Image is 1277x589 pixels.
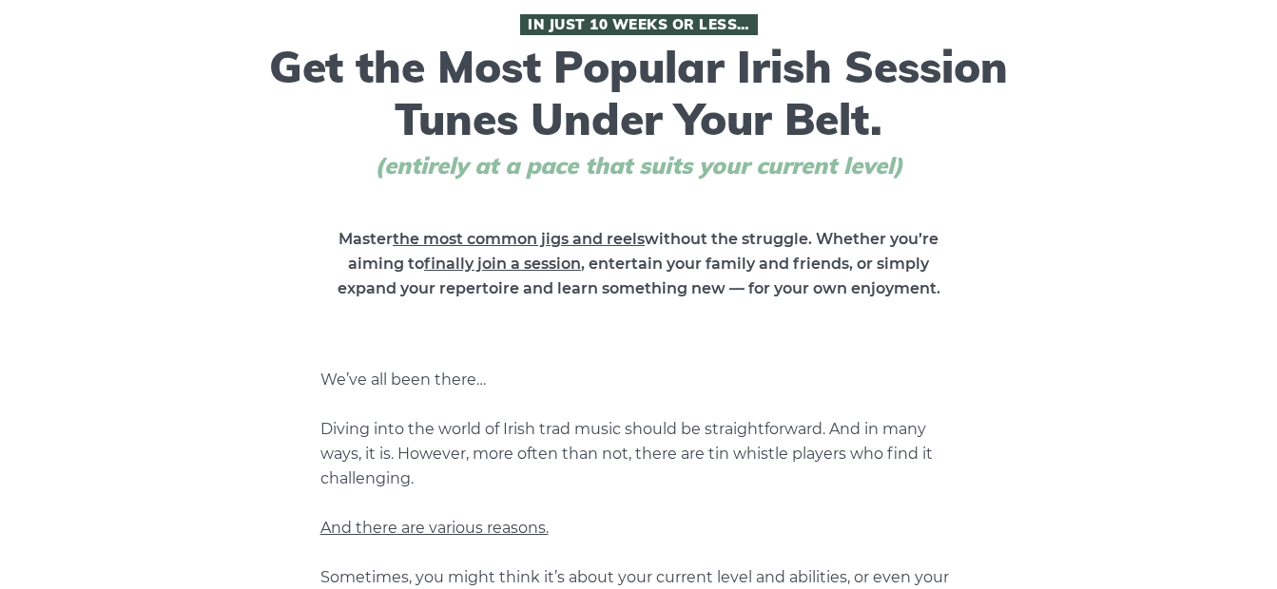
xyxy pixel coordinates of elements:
[339,152,938,180] span: (entirely at a pace that suits your current level)
[338,230,940,297] strong: Master without the struggle. Whether you’re aiming to , entertain your family and friends, or sim...
[520,14,758,35] span: In Just 10 Weeks or Less…
[263,14,1015,180] h1: Get the Most Popular Irish Session Tunes Under Your Belt.
[424,255,581,273] span: finally join a session
[393,230,645,248] span: the most common jigs and reels
[320,519,549,537] span: And there are various reasons.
